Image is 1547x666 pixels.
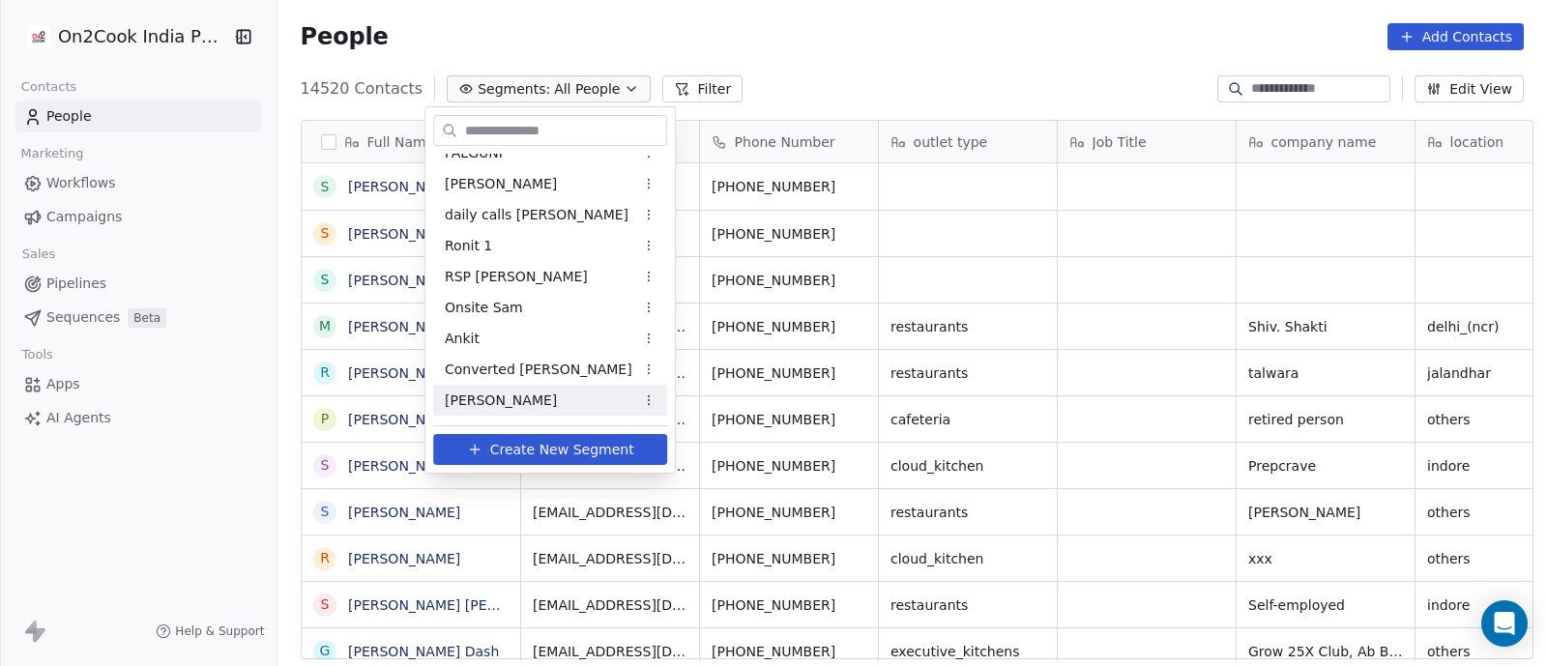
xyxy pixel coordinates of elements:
span: Ankit [445,329,480,349]
span: Onsite Sam [445,298,523,318]
span: daily calls [PERSON_NAME] [445,205,628,225]
span: [PERSON_NAME] [445,391,557,411]
span: Create New Segment [490,440,634,460]
span: Ronit 1 [445,236,492,256]
span: RSP [PERSON_NAME] [445,267,588,287]
button: Create New Segment [433,434,667,465]
span: Converted [PERSON_NAME] [445,360,632,380]
span: [PERSON_NAME] [445,174,557,194]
